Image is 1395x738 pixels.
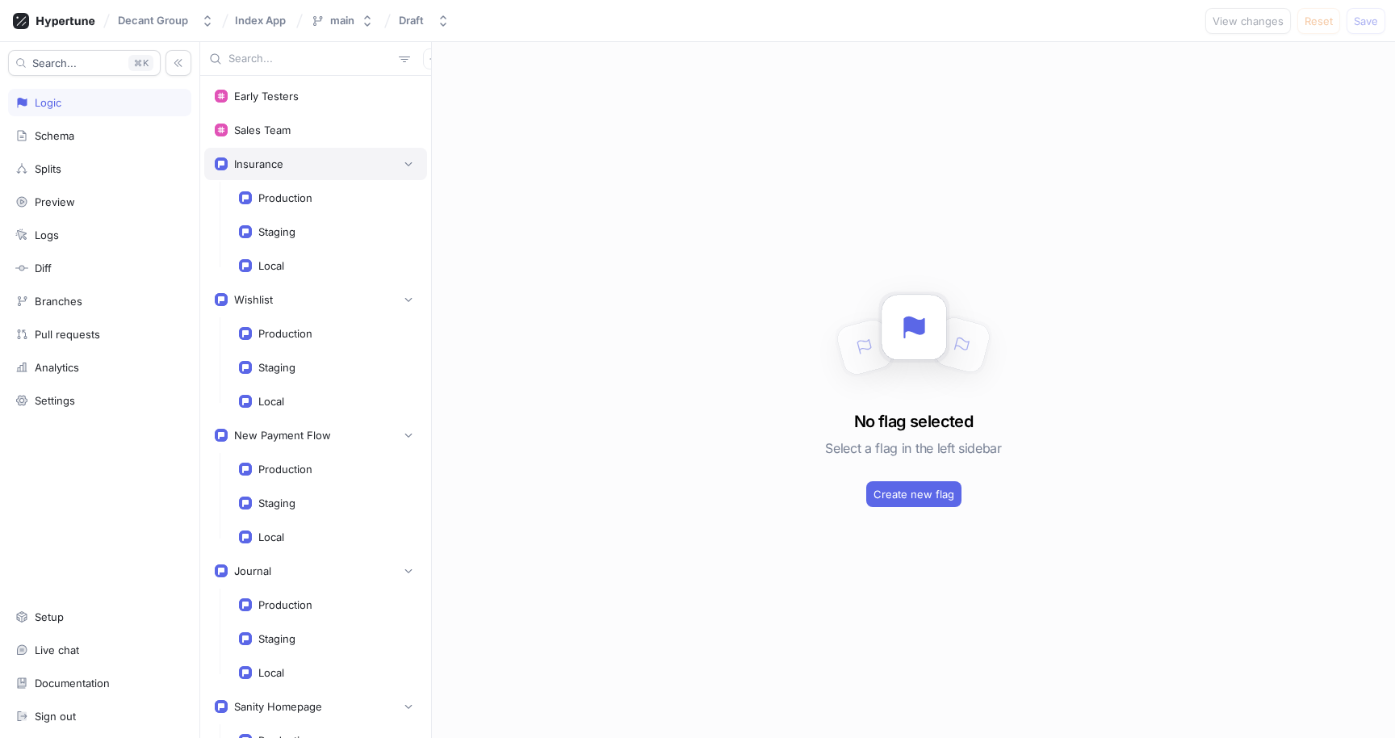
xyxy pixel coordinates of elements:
[118,14,188,27] div: Decant Group
[258,497,295,509] div: Staging
[1213,16,1284,26] span: View changes
[234,157,283,170] div: Insurance
[128,55,153,71] div: K
[866,481,961,507] button: Create new flag
[1297,8,1340,34] button: Reset
[35,162,61,175] div: Splits
[35,328,100,341] div: Pull requests
[35,644,79,656] div: Live chat
[35,96,61,109] div: Logic
[258,530,284,543] div: Local
[258,259,284,272] div: Local
[35,295,82,308] div: Branches
[234,564,271,577] div: Journal
[35,195,75,208] div: Preview
[392,7,456,34] button: Draft
[258,361,295,374] div: Staging
[234,90,299,103] div: Early Testers
[35,129,74,142] div: Schema
[258,191,312,204] div: Production
[258,327,312,340] div: Production
[258,598,312,611] div: Production
[1347,8,1385,34] button: Save
[234,293,273,306] div: Wishlist
[1354,16,1378,26] span: Save
[258,395,284,408] div: Local
[399,14,424,27] div: Draft
[1205,8,1291,34] button: View changes
[35,361,79,374] div: Analytics
[234,124,291,136] div: Sales Team
[330,14,354,27] div: main
[35,677,110,690] div: Documentation
[235,15,286,26] span: Index App
[873,489,954,499] span: Create new flag
[35,710,76,723] div: Sign out
[8,669,191,697] a: Documentation
[35,394,75,407] div: Settings
[258,225,295,238] div: Staging
[35,229,59,241] div: Logs
[8,50,161,76] button: Search...K
[234,700,322,713] div: Sanity Homepage
[32,58,77,68] span: Search...
[304,7,380,34] button: main
[234,429,331,442] div: New Payment Flow
[35,610,64,623] div: Setup
[854,409,973,434] h3: No flag selected
[1305,16,1333,26] span: Reset
[258,463,312,476] div: Production
[228,51,392,67] input: Search...
[258,632,295,645] div: Staging
[258,666,284,679] div: Local
[111,7,220,34] button: Decant Group
[825,434,1001,463] h5: Select a flag in the left sidebar
[35,262,52,275] div: Diff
